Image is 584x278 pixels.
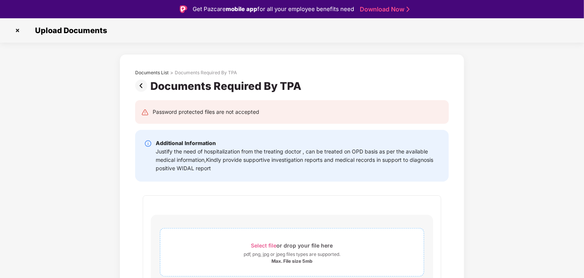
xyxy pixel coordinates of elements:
[360,5,407,13] a: Download Now
[156,140,216,146] b: Additional Information
[135,80,150,92] img: svg+xml;base64,PHN2ZyBpZD0iUHJldi0zMngzMiIgeG1sbnM9Imh0dHA6Ly93d3cudzMub3JnLzIwMDAvc3ZnIiB3aWR0aD...
[407,5,410,13] img: Stroke
[150,80,305,93] div: Documents Required By TPA
[193,5,354,14] div: Get Pazcare for all your employee benefits need
[135,70,169,76] div: Documents List
[244,251,340,258] div: pdf, png, jpg or jpeg files types are supported.
[170,70,173,76] div: >
[251,242,277,249] span: Select file
[251,240,333,251] div: or drop your file here
[144,140,152,147] img: svg+xml;base64,PHN2ZyBpZD0iSW5mby0yMHgyMCIgeG1sbnM9Imh0dHA6Ly93d3cudzMub3JnLzIwMDAvc3ZnIiB3aWR0aD...
[27,26,111,35] span: Upload Documents
[156,147,440,173] div: Justify the need of hospitalization from the treating doctor , can be treated on OPD basis as per...
[180,5,187,13] img: Logo
[11,24,24,37] img: svg+xml;base64,PHN2ZyBpZD0iQ3Jvc3MtMzJ4MzIiIHhtbG5zPSJodHRwOi8vd3d3LnczLm9yZy8yMDAwL3N2ZyIgd2lkdG...
[153,108,259,116] div: Password protected files are not accepted
[271,258,313,264] div: Max. File size 5mb
[175,70,237,76] div: Documents Required By TPA
[226,5,257,13] strong: mobile app
[141,109,149,116] img: svg+xml;base64,PHN2ZyB4bWxucz0iaHR0cDovL3d3dy53My5vcmcvMjAwMC9zdmciIHdpZHRoPSIyNCIgaGVpZ2h0PSIyNC...
[160,234,424,270] span: Select fileor drop your file herepdf, png, jpg or jpeg files types are supported.Max. File size 5mb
